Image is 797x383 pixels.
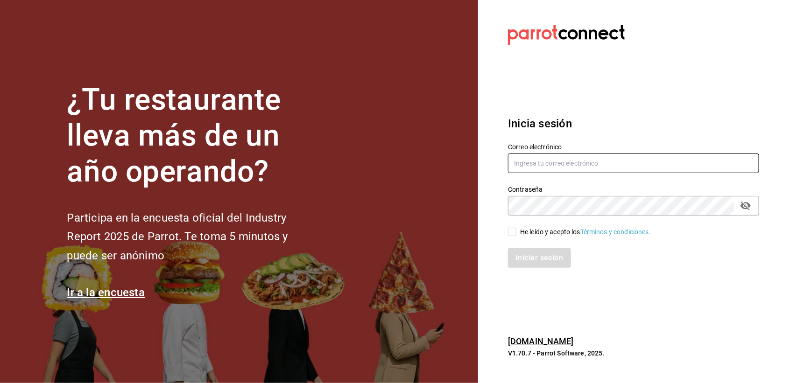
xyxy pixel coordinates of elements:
[520,227,651,237] div: He leído y acepto los
[508,153,759,173] input: Ingresa tu correo electrónico
[67,286,145,299] a: Ir a la encuesta
[508,348,759,358] p: V1.70.7 - Parrot Software, 2025.
[508,187,759,193] label: Contraseña
[508,144,759,151] label: Correo electrónico
[508,336,574,346] a: [DOMAIN_NAME]
[67,82,319,189] h1: ¿Tu restaurante lleva más de un año operando?
[508,115,759,132] h3: Inicia sesión
[580,228,651,236] a: Términos y condiciones.
[738,198,754,214] button: passwordField
[67,209,319,265] h2: Participa en la encuesta oficial del Industry Report 2025 de Parrot. Te toma 5 minutos y puede se...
